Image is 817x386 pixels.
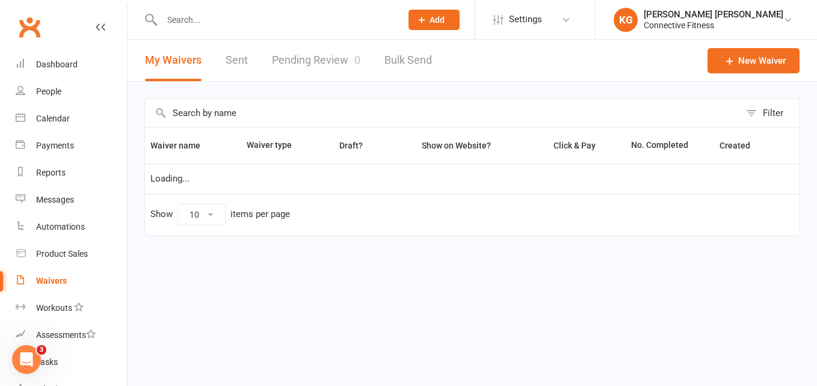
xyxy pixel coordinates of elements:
[422,141,491,150] span: Show on Website?
[509,6,542,33] span: Settings
[36,276,67,286] div: Waivers
[36,114,70,123] div: Calendar
[339,141,363,150] span: Draft?
[36,168,66,177] div: Reports
[150,138,214,153] button: Waiver name
[158,11,393,28] input: Search...
[384,40,432,81] a: Bulk Send
[150,141,214,150] span: Waiver name
[708,48,800,73] a: New Waiver
[644,9,783,20] div: [PERSON_NAME] [PERSON_NAME]
[553,141,596,150] span: Click & Pay
[36,249,88,259] div: Product Sales
[763,106,783,120] div: Filter
[37,345,46,355] span: 3
[16,268,127,295] a: Waivers
[36,195,74,204] div: Messages
[16,159,127,186] a: Reports
[328,138,376,153] button: Draft?
[36,60,78,69] div: Dashboard
[720,138,763,153] button: Created
[644,20,783,31] div: Connective Fitness
[16,213,127,240] a: Automations
[16,295,127,322] a: Workouts
[150,204,290,225] div: Show
[16,240,127,268] a: Product Sales
[36,141,74,150] div: Payments
[614,8,638,32] div: KG
[14,12,45,42] a: Clubworx
[230,209,290,219] div: items per page
[16,51,127,78] a: Dashboard
[740,99,800,127] button: Filter
[36,87,61,96] div: People
[16,105,127,132] a: Calendar
[354,54,360,66] span: 0
[626,127,714,164] th: No. Completed
[12,345,41,374] iframe: Intercom live chat
[36,357,58,367] div: Tasks
[16,186,127,213] a: Messages
[145,40,202,81] button: My Waivers
[241,127,314,164] th: Waiver type
[16,132,127,159] a: Payments
[145,164,800,194] td: Loading...
[16,322,127,349] a: Assessments
[226,40,248,81] a: Sent
[543,138,609,153] button: Click & Pay
[720,141,763,150] span: Created
[36,222,85,231] div: Automations
[430,15,445,25] span: Add
[16,349,127,376] a: Tasks
[272,40,360,81] a: Pending Review0
[408,10,460,30] button: Add
[16,78,127,105] a: People
[36,303,72,313] div: Workouts
[145,99,740,127] input: Search by name
[411,138,504,153] button: Show on Website?
[36,330,96,340] div: Assessments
